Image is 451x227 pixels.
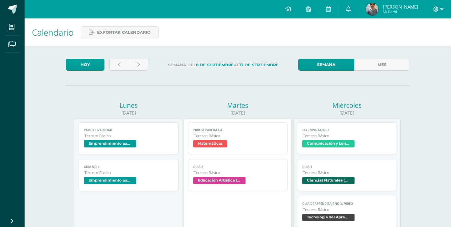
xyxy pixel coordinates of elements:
[297,122,397,154] a: Learning Guide 2Tercero BásicoComunicación y Lenguaje, Idioma Extranjero Inglés
[383,9,418,14] span: Mi Perfil
[84,128,173,132] span: PARCIAL IV UNIDAD
[75,110,182,116] div: [DATE]
[298,59,354,71] a: Semana
[184,101,291,110] div: Martes
[84,133,173,139] span: Tercero Básico
[194,133,283,139] span: Tercero Básico
[84,165,173,169] span: GUÍA NO.4
[79,122,178,154] a: PARCIAL IV UNIDADTercero BásicoEmprendimiento para la Productividad
[193,165,283,169] span: Guia 2
[293,101,401,110] div: Miércoles
[188,159,288,191] a: Guia 2Tercero BásicoEducación Artística II, Artes Plásticas
[32,26,73,38] span: Calendario
[302,214,355,221] span: Tecnología del Aprendizaje y la Comunicación (TIC)
[84,177,136,184] span: Emprendimiento para la Productividad
[302,165,392,169] span: Guía 3
[293,110,401,116] div: [DATE]
[84,140,136,147] span: Emprendimiento para la Productividad
[188,122,288,154] a: Prueba parcial U4Tercero BásicoMatemáticas
[97,27,151,38] span: Exportar calendario
[79,159,178,191] a: GUÍA NO.4Tercero BásicoEmprendimiento para la Productividad
[184,110,291,116] div: [DATE]
[194,170,283,175] span: Tercero Básico
[239,63,279,67] strong: 13 de Septiembre
[302,140,355,147] span: Comunicación y Lenguaje, Idioma Extranjero Inglés
[193,140,227,147] span: Matemáticas
[193,128,283,132] span: Prueba parcial U4
[84,170,173,175] span: Tercero Básico
[303,170,392,175] span: Tercero Básico
[81,26,159,38] a: Exportar calendario
[303,207,392,212] span: Tercero Básico
[383,4,418,10] span: [PERSON_NAME]
[302,202,392,206] span: GUIA DE APRENDIZAJE NO 3 / VIDEO
[66,59,104,71] a: Hoy
[193,177,245,184] span: Educación Artística II, Artes Plásticas
[302,177,355,184] span: Ciencias Naturales (Física Fundamental)
[303,133,392,139] span: Tercero Básico
[196,63,234,67] strong: 8 de Septiembre
[354,59,410,71] a: Mes
[153,59,293,71] label: Semana del al
[297,159,397,191] a: Guía 3Tercero BásicoCiencias Naturales (Física Fundamental)
[366,3,378,15] img: 1b85492209c917e6565a221fea2d7487.png
[75,101,182,110] div: Lunes
[302,128,392,132] span: Learning Guide 2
